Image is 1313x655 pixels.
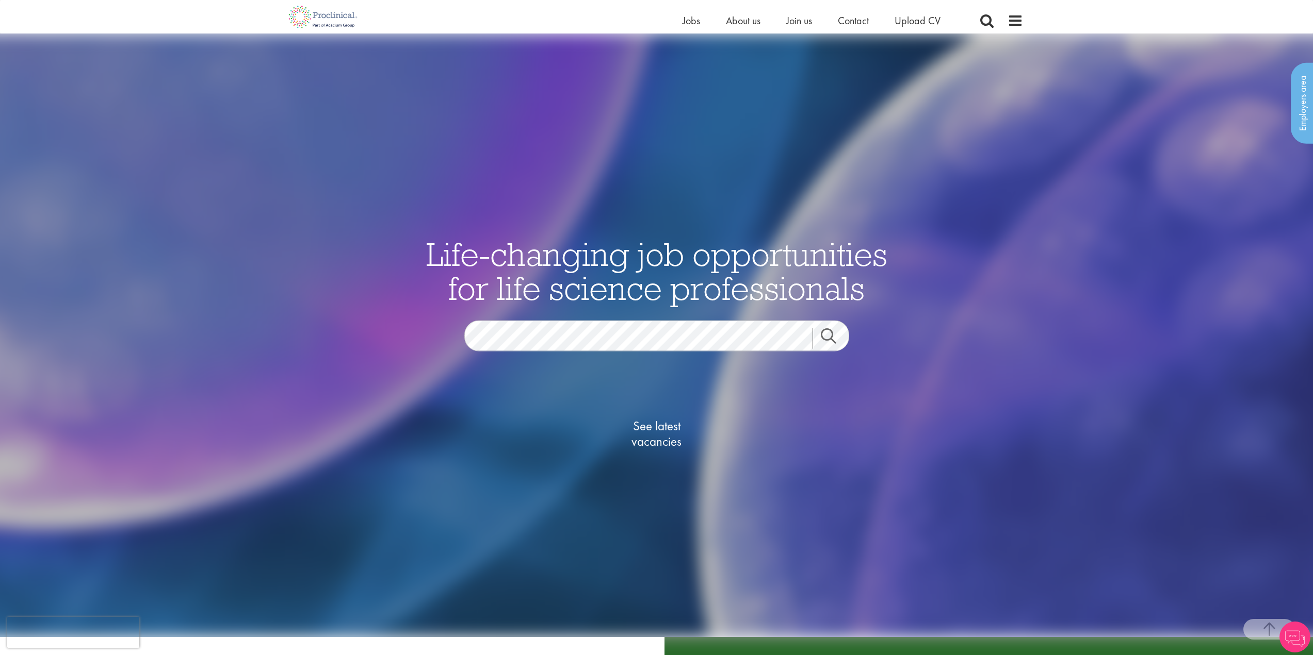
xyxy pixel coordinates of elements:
[813,328,857,349] a: Job search submit button
[605,418,708,449] span: See latest vacancies
[726,14,760,27] a: About us
[838,14,869,27] a: Contact
[426,233,887,309] span: Life-changing job opportunities for life science professionals
[1279,622,1310,652] img: Chatbot
[786,14,812,27] a: Join us
[7,617,139,648] iframe: reCAPTCHA
[683,14,700,27] a: Jobs
[895,14,941,27] a: Upload CV
[605,377,708,491] a: See latestvacancies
